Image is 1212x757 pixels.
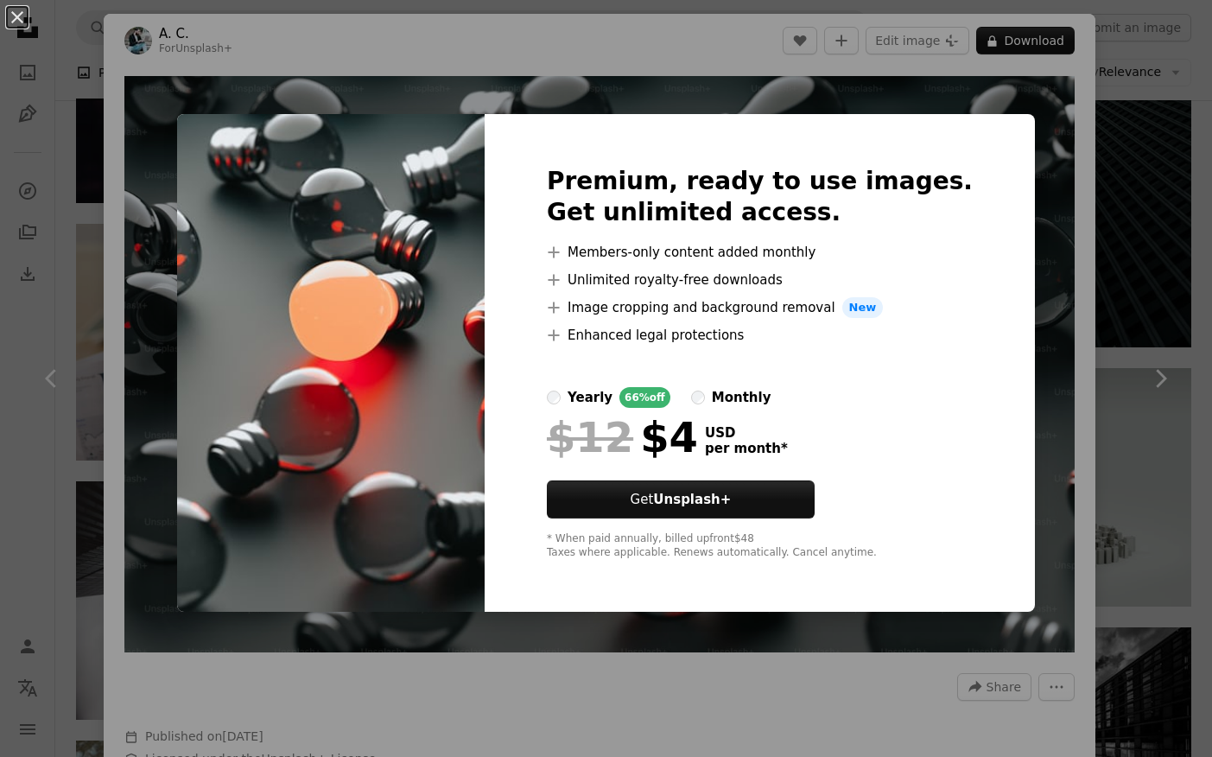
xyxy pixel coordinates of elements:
li: Enhanced legal protections [547,325,973,346]
span: per month * [705,441,788,456]
span: New [842,297,884,318]
span: USD [705,425,788,441]
span: $12 [547,415,633,460]
button: GetUnsplash+ [547,480,815,518]
li: Image cropping and background removal [547,297,973,318]
div: 66% off [619,387,670,408]
li: Unlimited royalty-free downloads [547,270,973,290]
input: yearly66%off [547,391,561,404]
div: yearly [568,387,612,408]
div: monthly [712,387,771,408]
div: $4 [547,415,698,460]
li: Members-only content added monthly [547,242,973,263]
h2: Premium, ready to use images. Get unlimited access. [547,166,973,228]
strong: Unsplash+ [653,492,731,507]
input: monthly [691,391,705,404]
div: * When paid annually, billed upfront $48 Taxes where applicable. Renews automatically. Cancel any... [547,532,973,560]
img: premium_photo-1672759362274-bb02b3645cb8 [177,114,485,612]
